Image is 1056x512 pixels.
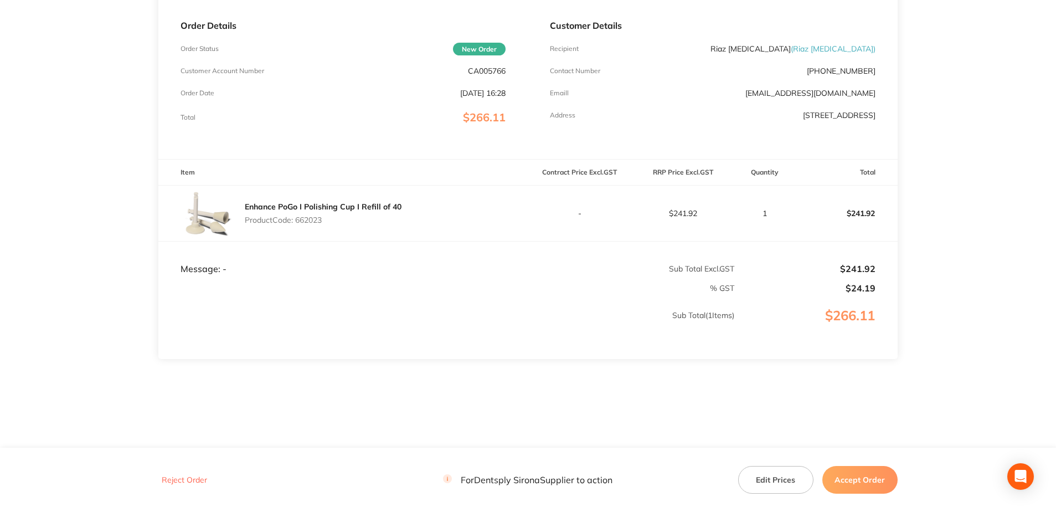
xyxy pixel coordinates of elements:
[550,89,569,97] p: Emaill
[463,110,506,124] span: $266.11
[181,67,264,75] p: Customer Account Number
[528,209,631,218] p: -
[632,209,734,218] p: $241.92
[738,466,813,494] button: Edit Prices
[550,45,579,53] p: Recipient
[550,67,600,75] p: Contact Number
[735,264,875,274] p: $241.92
[631,160,735,186] th: RRP Price Excl. GST
[158,475,210,485] button: Reject Order
[181,45,219,53] p: Order Status
[158,241,528,274] td: Message: -
[528,264,734,273] p: Sub Total Excl. GST
[460,89,506,98] p: [DATE] 16:28
[735,209,794,218] p: 1
[791,44,875,54] span: ( Riaz [MEDICAL_DATA] )
[181,114,195,121] p: Total
[159,311,734,342] p: Sub Total ( 1 Items)
[735,283,875,293] p: $24.19
[468,66,506,75] p: CA005766
[245,202,401,212] a: Enhance PoGo I Polishing Cup I Refill of 40
[245,216,401,224] p: Product Code: 662023
[710,44,875,53] p: Riaz [MEDICAL_DATA]
[794,160,898,186] th: Total
[795,200,897,227] p: $241.92
[443,474,612,485] p: For Dentsply Sirona Supplier to action
[1007,463,1034,490] div: Open Intercom Messenger
[807,66,875,75] p: [PHONE_NUMBER]
[181,21,506,30] p: Order Details
[822,466,898,494] button: Accept Order
[181,89,214,97] p: Order Date
[528,160,631,186] th: Contract Price Excl. GST
[550,111,575,119] p: Address
[745,88,875,98] a: [EMAIL_ADDRESS][DOMAIN_NAME]
[181,186,236,241] img: ejJwNHllcQ
[158,160,528,186] th: Item
[803,111,875,120] p: [STREET_ADDRESS]
[735,308,897,346] p: $266.11
[453,43,506,55] span: New Order
[159,284,734,293] p: % GST
[735,160,794,186] th: Quantity
[550,21,875,30] p: Customer Details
